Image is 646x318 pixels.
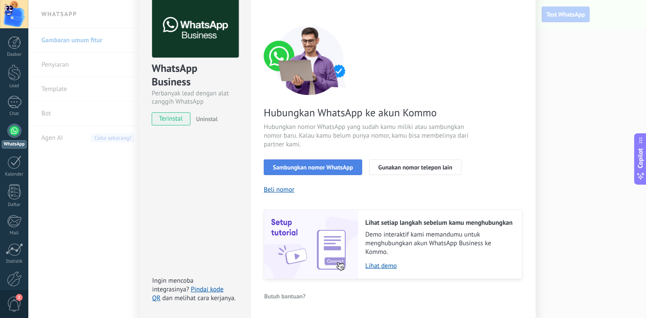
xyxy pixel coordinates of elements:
[193,112,218,125] button: Uninstal
[378,164,452,170] span: Gunakan nomor telepon lain
[369,159,462,175] button: Gunakan nomor telepon lain
[152,112,190,125] span: terinstal
[264,106,471,119] span: Hubungkan WhatsApp ke akun Kommo
[196,115,218,123] span: Uninstal
[2,202,27,208] div: Daftar
[2,52,27,58] div: Dasbor
[365,262,513,270] a: Lihat demo
[2,140,27,149] div: WhatsApp
[2,230,27,236] div: Mail
[264,186,294,194] button: Beli nomor
[16,294,23,301] span: 2
[152,285,224,302] a: Pindai kode QR
[636,149,645,169] span: Copilot
[2,259,27,264] div: Statistik
[2,111,27,117] div: Chat
[152,89,238,106] div: Perbanyak lead dengan alat canggih WhatsApp
[264,159,362,175] button: Sambungkan nomor WhatsApp
[365,219,513,227] h2: Lihat setiap langkah sebelum kamu menghubungkan
[152,277,194,294] span: Ingin mencoba integrasinya?
[2,83,27,89] div: Lead
[162,294,235,302] span: dan melihat cara kerjanya.
[264,293,306,299] span: Butuh bantuan?
[365,230,513,257] span: Demo interaktif kami memandumu untuk menghubungkan akun WhatsApp Business ke Kommo.
[273,164,353,170] span: Sambungkan nomor WhatsApp
[2,172,27,177] div: Kalender
[264,123,471,149] span: Hubungkan nomor WhatsApp yang sudah kamu miliki atau sambungkan nomor baru. Kalau kamu belum puny...
[264,25,355,95] img: connect number
[264,290,306,303] button: Butuh bantuan?
[152,61,238,89] div: WhatsApp Business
